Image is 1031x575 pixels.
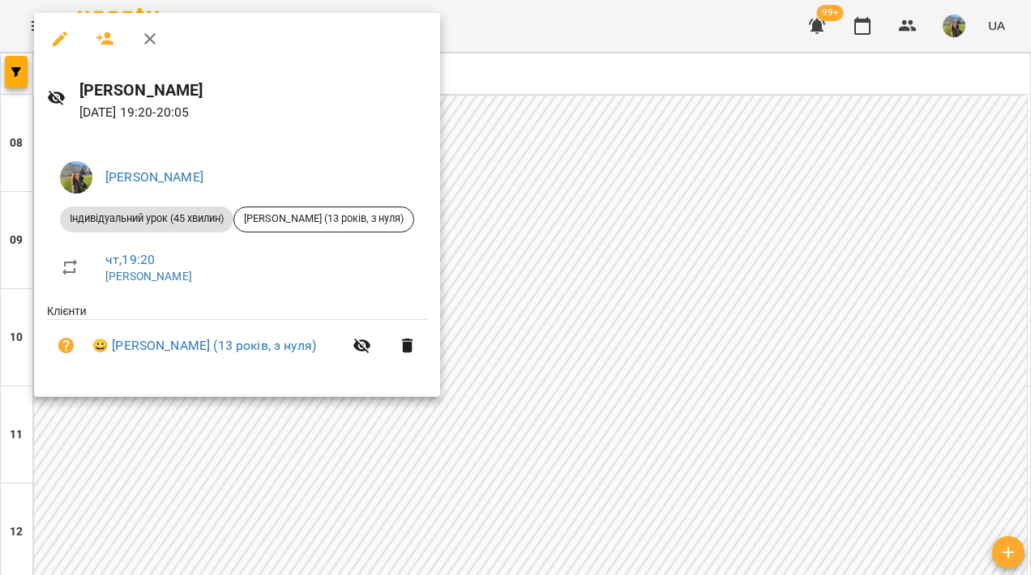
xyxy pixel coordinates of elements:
[105,252,155,267] a: чт , 19:20
[47,303,427,378] ul: Клієнти
[60,161,92,194] img: f0a73d492ca27a49ee60cd4b40e07bce.jpeg
[60,211,233,226] span: Індивідуальний урок (45 хвилин)
[105,270,192,283] a: [PERSON_NAME]
[79,103,427,122] p: [DATE] 19:20 - 20:05
[92,336,316,356] a: 😀 [PERSON_NAME] (13 років, з нуля)
[234,211,413,226] span: [PERSON_NAME] (13 років, з нуля)
[47,326,86,365] button: Візит ще не сплачено. Додати оплату?
[233,207,414,232] div: [PERSON_NAME] (13 років, з нуля)
[105,169,203,185] a: [PERSON_NAME]
[79,78,427,103] h6: [PERSON_NAME]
